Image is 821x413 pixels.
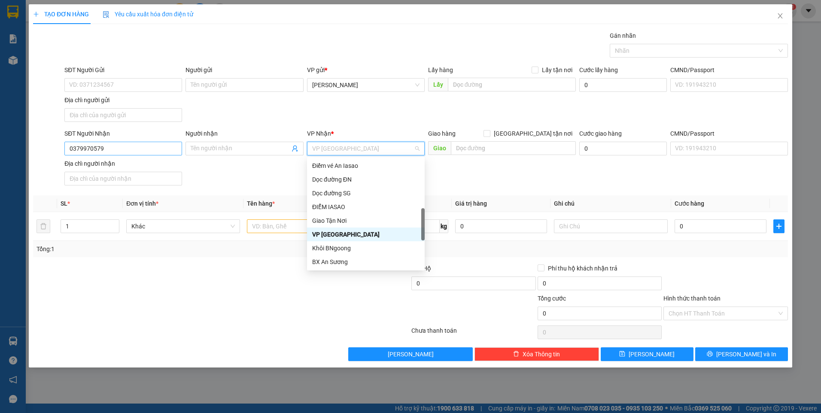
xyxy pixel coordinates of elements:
[716,349,776,359] span: [PERSON_NAME] và In
[312,202,420,212] div: ĐIỂM IASAO
[312,188,420,198] div: Dọc đường SG
[312,257,420,267] div: BX An Sương
[777,12,784,19] span: close
[610,32,636,39] label: Gán nhãn
[307,255,425,269] div: BX An Sương
[411,265,431,272] span: Thu Hộ
[307,228,425,241] div: VP Đà Nẵng
[550,195,671,212] th: Ghi chú
[307,241,425,255] div: Khôi BNgoong
[64,172,182,185] input: Địa chỉ của người nhận
[428,78,448,91] span: Lấy
[64,159,182,168] div: Địa chỉ người nhận
[307,173,425,186] div: Dọc đường ĐN
[312,243,420,253] div: Khôi BNgoong
[307,200,425,214] div: ĐIỂM IASAO
[388,349,434,359] span: [PERSON_NAME]
[185,129,303,138] div: Người nhận
[64,65,182,75] div: SĐT Người Gửi
[131,220,235,233] span: Khác
[428,67,453,73] span: Lấy hàng
[455,219,547,233] input: 0
[554,219,668,233] input: Ghi Chú
[312,230,420,239] div: VP [GEOGRAPHIC_DATA]
[448,78,576,91] input: Dọc đường
[579,78,667,92] input: Cước lấy hàng
[629,349,675,359] span: [PERSON_NAME]
[307,130,331,137] span: VP Nhận
[695,347,788,361] button: printer[PERSON_NAME] và In
[523,349,560,359] span: Xóa Thông tin
[247,200,275,207] span: Tên hàng
[312,161,420,170] div: Điểm vé An Iasao
[774,223,784,230] span: plus
[247,219,361,233] input: VD: Bàn, Ghế
[292,145,298,152] span: user-add
[312,175,420,184] div: Dọc đường ĐN
[670,65,788,75] div: CMND/Passport
[428,130,456,137] span: Giao hàng
[64,129,182,138] div: SĐT Người Nhận
[348,347,473,361] button: [PERSON_NAME]
[773,219,785,233] button: plus
[33,11,89,18] span: TẠO ĐƠN HÀNG
[513,351,519,358] span: delete
[312,142,420,155] span: VP Đà Nẵng
[307,159,425,173] div: Điểm vé An Iasao
[103,11,193,18] span: Yêu cầu xuất hóa đơn điện tử
[663,295,721,302] label: Hình thức thanh toán
[490,129,576,138] span: [GEOGRAPHIC_DATA] tận nơi
[36,244,317,254] div: Tổng: 1
[474,347,599,361] button: deleteXóa Thông tin
[440,219,448,233] span: kg
[768,4,792,28] button: Close
[579,67,618,73] label: Cước lấy hàng
[451,141,576,155] input: Dọc đường
[103,11,109,18] img: icon
[538,65,576,75] span: Lấy tận nơi
[64,95,182,105] div: Địa chỉ người gửi
[707,351,713,358] span: printer
[675,200,704,207] span: Cước hàng
[579,130,622,137] label: Cước giao hàng
[307,214,425,228] div: Giao Tận Nơi
[312,216,420,225] div: Giao Tận Nơi
[36,219,50,233] button: delete
[61,200,67,207] span: SL
[126,200,158,207] span: Đơn vị tính
[619,351,625,358] span: save
[307,65,425,75] div: VP gửi
[64,108,182,122] input: Địa chỉ của người gửi
[312,79,420,91] span: Phan Đình Phùng
[579,142,667,155] input: Cước giao hàng
[455,200,487,207] span: Giá trị hàng
[538,295,566,302] span: Tổng cước
[670,129,788,138] div: CMND/Passport
[428,141,451,155] span: Giao
[185,65,303,75] div: Người gửi
[544,264,621,273] span: Phí thu hộ khách nhận trả
[307,186,425,200] div: Dọc đường SG
[33,11,39,17] span: plus
[601,347,693,361] button: save[PERSON_NAME]
[410,326,537,341] div: Chưa thanh toán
